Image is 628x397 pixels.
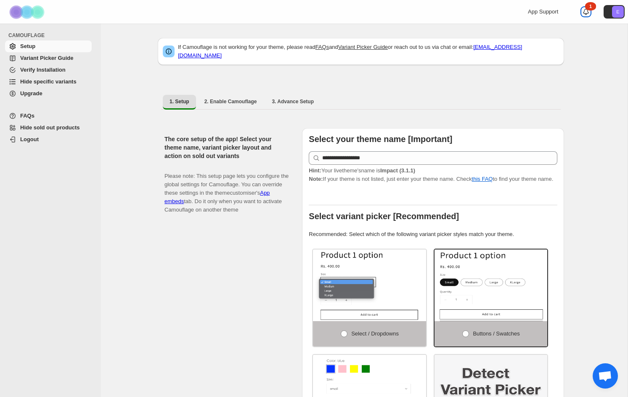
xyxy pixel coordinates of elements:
span: Logout [20,136,39,142]
strong: Note: [309,176,323,182]
div: 1 [585,2,596,11]
a: Verify Installation [5,64,92,76]
span: Select / Dropdowns [351,330,399,337]
span: Your live theme's name is [309,167,415,174]
p: If your theme is not listed, just enter your theme name. Check to find your theme name. [309,166,557,183]
span: Buttons / Swatches [473,330,519,337]
strong: Impact (3.1.1) [380,167,415,174]
span: Verify Installation [20,67,66,73]
p: If Camouflage is not working for your theme, please read and or reach out to us via chat or email: [178,43,559,60]
span: App Support [528,8,558,15]
span: FAQs [20,113,34,119]
img: Camouflage [7,0,49,24]
span: 3. Advance Setup [272,98,314,105]
span: 2. Enable Camouflage [204,98,257,105]
a: Hide specific variants [5,76,92,88]
span: Variant Picker Guide [20,55,73,61]
a: 1 [582,8,590,16]
p: Please note: This setup page lets you configure the global settings for Camouflage. You can overr... [164,164,289,214]
span: CAMOUFLAGE [8,32,95,39]
span: Setup [20,43,35,49]
a: this FAQ [472,176,493,182]
text: E [616,9,619,14]
b: Select your theme name [Important] [309,134,452,144]
strong: Hint: [309,167,321,174]
span: 1. Setup [170,98,189,105]
span: Hide specific variants [20,78,77,85]
span: Avatar with initials E [612,6,624,18]
a: Setup [5,40,92,52]
p: Recommended: Select which of the following variant picker styles match your theme. [309,230,557,239]
span: Upgrade [20,90,42,97]
b: Select variant picker [Recommended] [309,212,459,221]
img: Select / Dropdowns [313,249,426,321]
a: FAQs [5,110,92,122]
h2: The core setup of the app! Select your theme name, variant picker layout and action on sold out v... [164,135,289,160]
a: Logout [5,134,92,145]
a: Variant Picker Guide [338,44,388,50]
button: Avatar with initials E [604,5,625,19]
a: Upgrade [5,88,92,99]
a: Variant Picker Guide [5,52,92,64]
a: FAQs [315,44,329,50]
a: Hide sold out products [5,122,92,134]
a: Open chat [593,363,618,389]
img: Buttons / Swatches [435,249,548,321]
span: Hide sold out products [20,124,80,131]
